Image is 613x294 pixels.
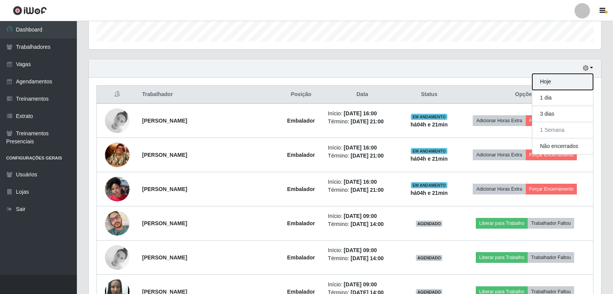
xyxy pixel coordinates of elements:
img: 1658000311039.jpeg [105,207,130,240]
li: Início: [328,178,397,186]
button: Forçar Encerramento [526,149,577,160]
button: Trabalhador Faltou [528,252,574,263]
span: EM ANDAMENTO [411,114,447,120]
strong: Embalador [287,220,315,226]
strong: Embalador [287,186,315,192]
time: [DATE] 09:00 [344,281,377,287]
li: Início: [328,281,397,289]
button: Não encerrados [532,138,593,154]
th: Trabalhador [138,86,279,104]
strong: [PERSON_NAME] [142,254,187,261]
button: Trabalhador Faltou [528,218,574,229]
button: Hoje [532,74,593,90]
strong: Embalador [287,254,315,261]
span: AGENDADO [416,255,443,261]
time: [DATE] 16:00 [344,179,377,185]
img: 1719358783577.jpeg [105,173,130,205]
li: Início: [328,246,397,254]
time: [DATE] 14:00 [351,221,384,227]
li: Término: [328,220,397,228]
strong: [PERSON_NAME] [142,186,187,192]
li: Início: [328,144,397,152]
time: [DATE] 21:00 [351,118,384,125]
time: [DATE] 16:00 [344,110,377,116]
button: Forçar Encerramento [526,115,577,126]
button: 3 dias [532,106,593,122]
strong: Embalador [287,118,315,124]
img: 1730297824341.jpeg [105,245,130,270]
time: [DATE] 21:00 [351,187,384,193]
th: Posição [279,86,323,104]
button: Adicionar Horas Extra [473,115,525,126]
img: 1756518881096.jpeg [105,133,130,177]
th: Data [323,86,401,104]
span: AGENDADO [416,221,443,227]
button: 1 Semana [532,122,593,138]
time: [DATE] 21:00 [351,153,384,159]
time: [DATE] 09:00 [344,213,377,219]
img: 1730297824341.jpeg [105,108,130,133]
button: Forçar Encerramento [526,184,577,194]
span: EM ANDAMENTO [411,148,447,154]
strong: [PERSON_NAME] [142,220,187,226]
strong: há 04 h e 21 min [410,156,448,162]
button: Adicionar Horas Extra [473,184,525,194]
time: [DATE] 09:00 [344,247,377,253]
li: Término: [328,118,397,126]
strong: [PERSON_NAME] [142,118,187,124]
button: Adicionar Horas Extra [473,149,525,160]
li: Término: [328,186,397,194]
li: Término: [328,254,397,262]
th: Opções [457,86,593,104]
strong: há 04 h e 21 min [410,121,448,128]
button: Liberar para Trabalho [476,252,528,263]
li: Término: [328,152,397,160]
button: Liberar para Trabalho [476,218,528,229]
img: CoreUI Logo [13,6,47,15]
li: Início: [328,212,397,220]
strong: Embalador [287,152,315,158]
time: [DATE] 14:00 [351,255,384,261]
button: 1 dia [532,90,593,106]
strong: [PERSON_NAME] [142,152,187,158]
span: EM ANDAMENTO [411,182,447,188]
th: Status [401,86,457,104]
li: Início: [328,110,397,118]
strong: há 04 h e 21 min [410,190,448,196]
time: [DATE] 16:00 [344,145,377,151]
